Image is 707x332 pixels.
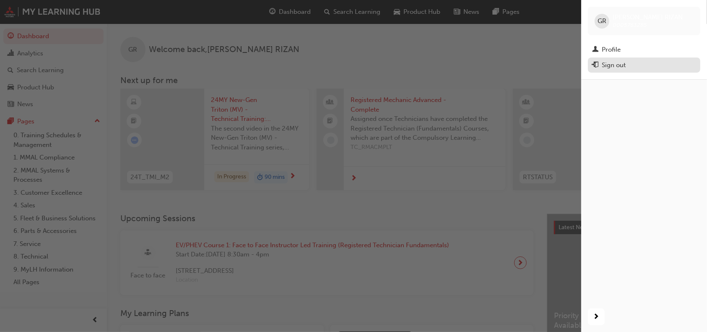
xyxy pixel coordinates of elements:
div: Profile [602,45,621,55]
span: 0005763285 [613,21,647,29]
span: GR [598,16,606,26]
div: Sign out [602,60,626,70]
button: Sign out [588,58,700,73]
a: Profile [588,42,700,58]
span: [PERSON_NAME] RIZAN [613,13,683,21]
span: man-icon [592,46,598,54]
span: next-icon [593,312,600,322]
span: exit-icon [592,62,598,69]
